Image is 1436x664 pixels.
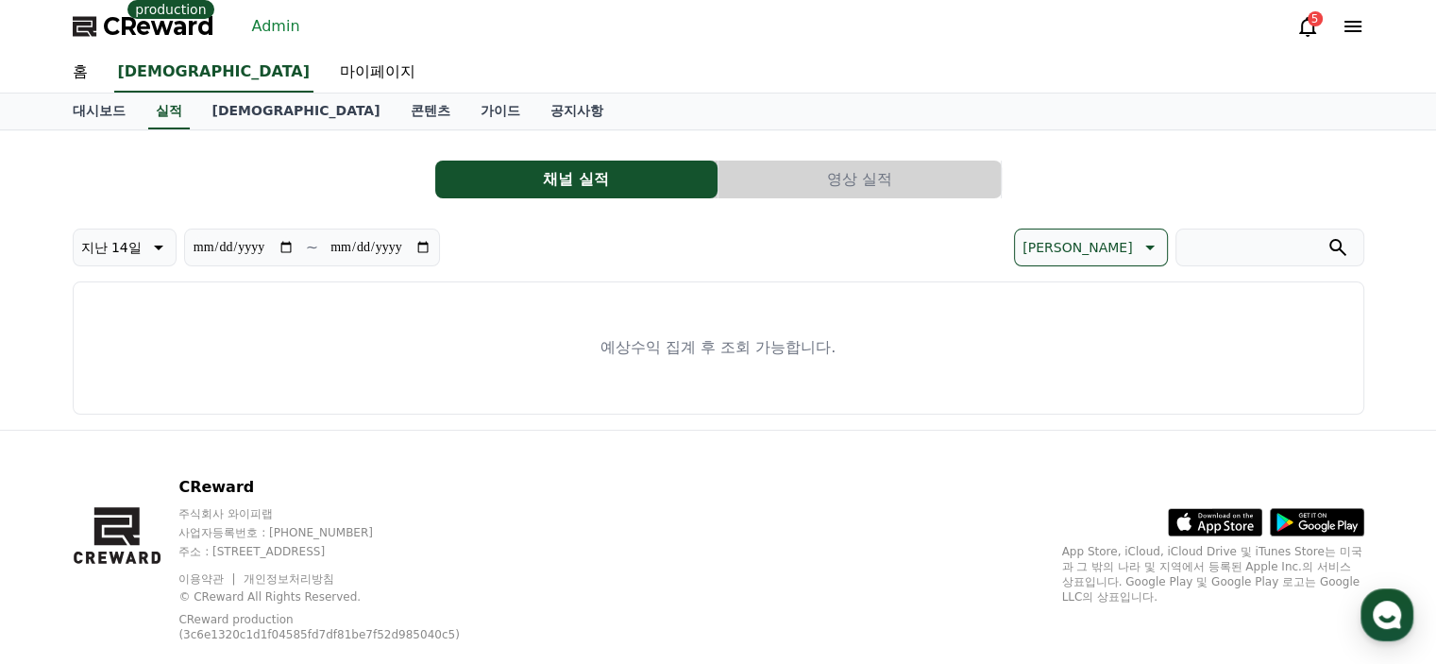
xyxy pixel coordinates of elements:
a: 개인정보처리방침 [244,572,334,586]
a: 홈 [58,53,103,93]
span: Settings [279,536,326,551]
span: Messages [157,536,212,552]
p: ~ [306,236,318,259]
a: 마이페이지 [325,53,431,93]
a: Settings [244,507,363,554]
p: CReward production (3c6e1320c1d1f04585fd7df81be7f52d985040c5) [178,612,481,642]
span: CReward [103,11,214,42]
a: 콘텐츠 [396,94,465,129]
a: 공지사항 [535,94,618,129]
button: 지난 14일 [73,229,177,266]
span: Home [48,536,81,551]
p: 지난 14일 [81,234,142,261]
p: 예상수익 집계 후 조회 가능합니다. [600,336,836,359]
button: 채널 실적 [435,161,718,198]
p: [PERSON_NAME] [1022,234,1132,261]
a: 채널 실적 [435,161,718,198]
a: Admin [245,11,308,42]
p: 사업자등록번호 : [PHONE_NUMBER] [178,525,510,540]
p: App Store, iCloud, iCloud Drive 및 iTunes Store는 미국과 그 밖의 나라 및 지역에서 등록된 Apple Inc.의 서비스 상표입니다. Goo... [1062,544,1364,604]
a: CReward [73,11,214,42]
a: 대시보드 [58,94,141,129]
p: 주식회사 와이피랩 [178,506,510,521]
button: [PERSON_NAME] [1014,229,1167,266]
a: 가이드 [465,94,535,129]
a: Home [6,507,125,554]
button: 영상 실적 [718,161,1001,198]
a: [DEMOGRAPHIC_DATA] [114,53,313,93]
a: 영상 실적 [718,161,1002,198]
p: CReward [178,476,510,499]
div: 5 [1308,11,1323,26]
a: [DEMOGRAPHIC_DATA] [197,94,396,129]
a: 이용약관 [178,572,238,586]
p: 주소 : [STREET_ADDRESS] [178,544,510,559]
a: 5 [1296,15,1319,38]
a: 실적 [148,94,190,129]
a: Messages [125,507,244,554]
p: © CReward All Rights Reserved. [178,589,510,604]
